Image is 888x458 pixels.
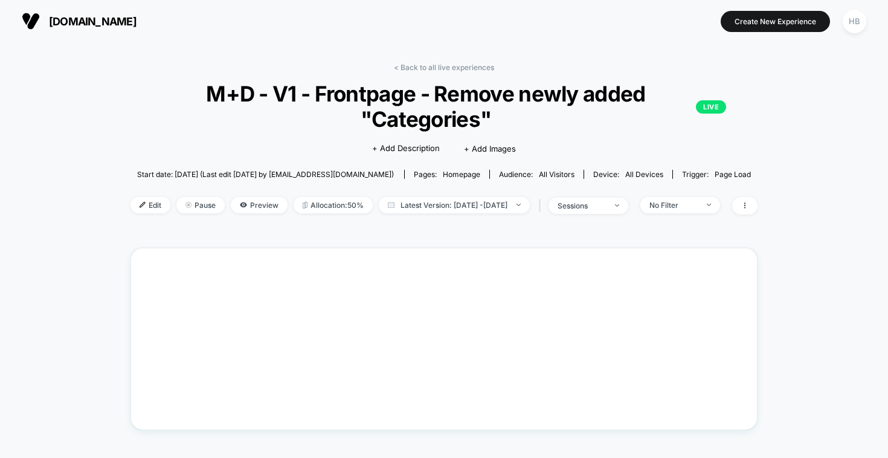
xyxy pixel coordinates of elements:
[839,9,870,34] button: HB
[414,170,480,179] div: Pages:
[539,170,574,179] span: All Visitors
[137,170,394,179] span: Start date: [DATE] (Last edit [DATE] by [EMAIL_ADDRESS][DOMAIN_NAME])
[372,143,440,155] span: + Add Description
[649,201,698,210] div: No Filter
[294,197,373,213] span: Allocation: 50%
[843,10,866,33] div: HB
[536,197,549,214] span: |
[558,201,606,210] div: sessions
[615,204,619,207] img: end
[682,170,751,179] div: Trigger:
[22,12,40,30] img: Visually logo
[715,170,751,179] span: Page Load
[49,15,137,28] span: [DOMAIN_NAME]
[388,202,394,208] img: calendar
[140,202,146,208] img: edit
[464,144,516,153] span: + Add Images
[721,11,830,32] button: Create New Experience
[499,170,574,179] div: Audience:
[696,100,726,114] p: LIVE
[584,170,672,179] span: Device:
[130,197,170,213] span: Edit
[303,202,307,208] img: rebalance
[379,197,530,213] span: Latest Version: [DATE] - [DATE]
[185,202,191,208] img: end
[394,63,494,72] a: < Back to all live experiences
[443,170,480,179] span: homepage
[625,170,663,179] span: all devices
[162,81,726,132] span: M+D - V1 - Frontpage - Remove newly added "Categories"
[516,204,521,206] img: end
[231,197,288,213] span: Preview
[707,204,711,206] img: end
[176,197,225,213] span: Pause
[18,11,140,31] button: [DOMAIN_NAME]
